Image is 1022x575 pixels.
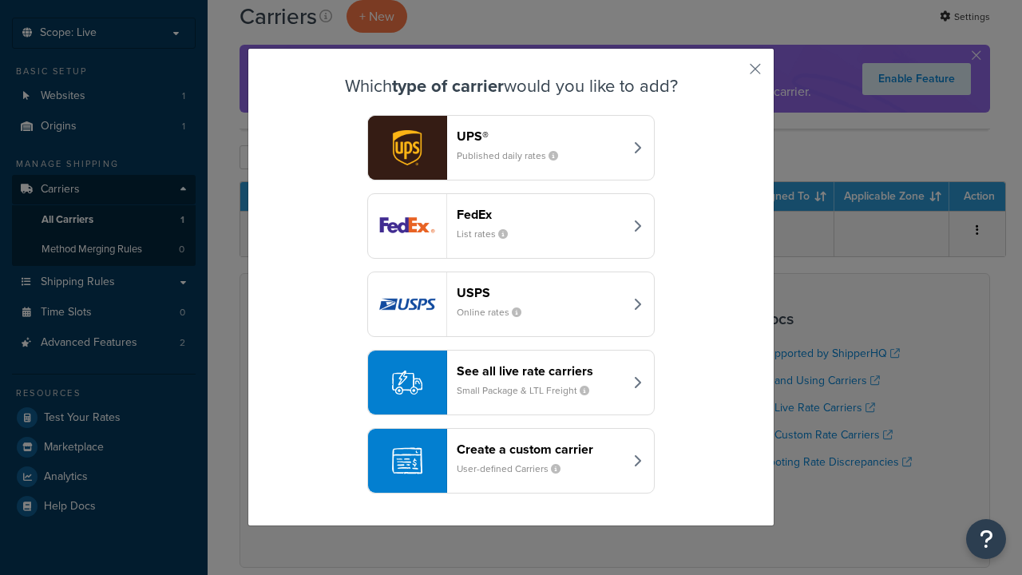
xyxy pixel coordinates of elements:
[392,73,504,99] strong: type of carrier
[288,77,734,96] h3: Which would you like to add?
[457,363,624,379] header: See all live rate carriers
[457,285,624,300] header: USPS
[457,305,534,319] small: Online rates
[392,367,422,398] img: icon-carrier-liverate-becf4550.svg
[457,207,624,222] header: FedEx
[368,272,446,336] img: usps logo
[457,227,521,241] small: List rates
[457,383,602,398] small: Small Package & LTL Freight
[367,350,655,415] button: See all live rate carriersSmall Package & LTL Freight
[367,428,655,494] button: Create a custom carrierUser-defined Carriers
[457,442,624,457] header: Create a custom carrier
[367,193,655,259] button: fedEx logoFedExList rates
[367,272,655,337] button: usps logoUSPSOnline rates
[457,129,624,144] header: UPS®
[457,149,571,163] small: Published daily rates
[368,194,446,258] img: fedEx logo
[368,116,446,180] img: ups logo
[966,519,1006,559] button: Open Resource Center
[457,462,573,476] small: User-defined Carriers
[392,446,422,476] img: icon-carrier-custom-c93b8a24.svg
[367,115,655,180] button: ups logoUPS®Published daily rates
